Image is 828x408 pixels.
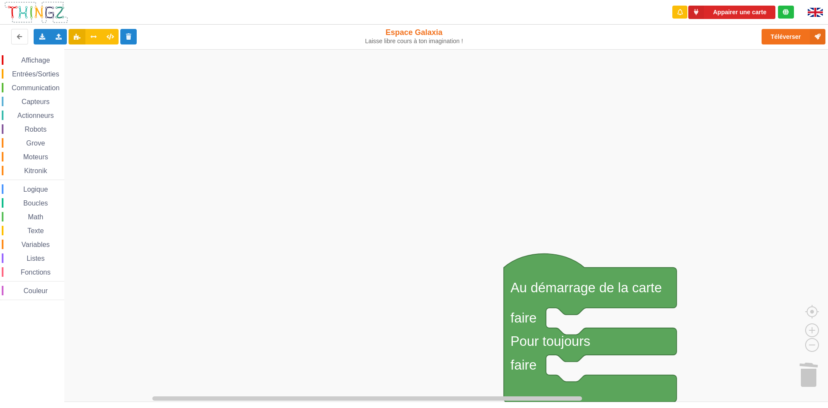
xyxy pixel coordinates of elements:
[25,255,46,262] span: Listes
[762,29,825,44] button: Téléverser
[25,139,47,147] span: Grove
[23,167,48,174] span: Kitronik
[19,269,52,276] span: Fonctions
[26,227,45,234] span: Texte
[20,57,51,64] span: Affichage
[22,153,50,161] span: Moteurs
[342,28,486,45] div: Espace Galaxia
[4,1,69,24] img: thingz_logo.png
[511,357,537,373] text: faire
[511,310,537,326] text: faire
[27,213,45,221] span: Math
[778,6,794,19] div: Tu es connecté au serveur de création de Thingz
[22,186,49,193] span: Logique
[22,287,49,294] span: Couleur
[511,280,662,295] text: Au démarrage de la carte
[10,84,61,92] span: Communication
[20,98,51,105] span: Capteurs
[808,8,823,17] img: gb.png
[511,334,590,349] text: Pour toujours
[20,241,51,248] span: Variables
[688,6,775,19] button: Appairer une carte
[11,70,60,78] span: Entrées/Sorties
[342,38,486,45] div: Laisse libre cours à ton imagination !
[16,112,55,119] span: Actionneurs
[22,199,49,207] span: Boucles
[23,126,48,133] span: Robots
